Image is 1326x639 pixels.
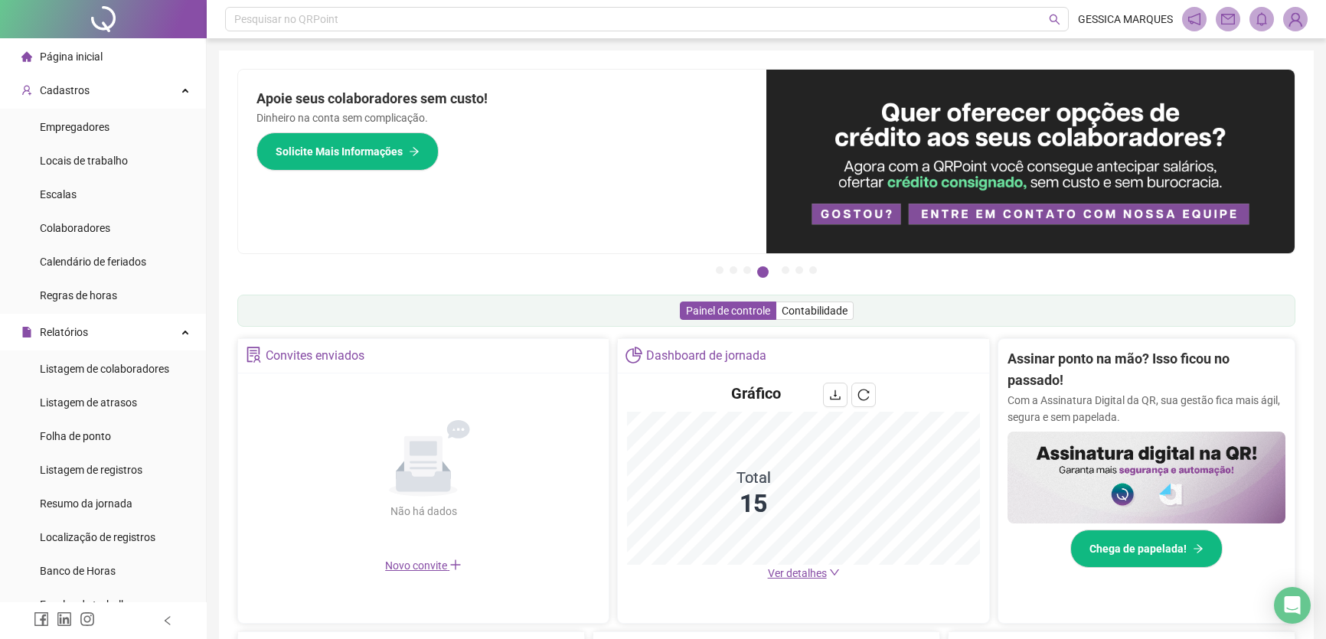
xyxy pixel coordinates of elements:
span: Cadastros [40,84,90,96]
span: arrow-right [409,146,420,157]
div: Não há dados [353,503,494,520]
span: mail [1221,12,1235,26]
img: banner%2F02c71560-61a6-44d4-94b9-c8ab97240462.png [1008,432,1285,523]
span: Escalas [40,188,77,201]
span: Resumo da jornada [40,497,132,510]
span: solution [246,347,262,363]
span: download [829,389,841,401]
button: Chega de papelada! [1070,530,1223,568]
span: Empregadores [40,121,109,133]
span: Listagem de colaboradores [40,363,169,375]
span: Calendário de feriados [40,256,146,268]
span: plus [449,559,462,571]
button: 5 [782,266,789,274]
button: 6 [795,266,803,274]
span: user-add [21,85,32,96]
div: Open Intercom Messenger [1274,587,1311,624]
span: facebook [34,611,49,627]
span: GESSICA MARQUES [1078,11,1173,28]
h2: Assinar ponto na mão? Isso ficou no passado! [1008,348,1285,392]
span: reload [857,389,870,401]
button: 1 [716,266,723,274]
button: 3 [743,266,751,274]
span: Listagem de atrasos [40,396,137,409]
button: 7 [809,266,817,274]
span: Localização de registros [40,531,155,543]
div: Convites enviados [266,343,364,369]
h4: Gráfico [731,383,781,404]
span: Listagem de registros [40,464,142,476]
span: Banco de Horas [40,565,116,577]
span: linkedin [57,611,72,627]
span: Colaboradores [40,222,110,234]
span: Folha de ponto [40,430,111,442]
span: left [162,615,173,626]
span: bell [1255,12,1269,26]
span: file [21,327,32,337]
h2: Apoie seus colaboradores sem custo! [256,88,748,109]
span: Solicite Mais Informações [276,143,403,160]
button: 2 [730,266,737,274]
span: search [1049,14,1060,25]
span: instagram [80,611,95,627]
span: Locais de trabalho [40,155,128,167]
span: Novo convite [385,559,462,572]
div: Dashboard de jornada [646,343,766,369]
span: Relatórios [40,326,88,338]
span: notification [1187,12,1201,26]
span: home [21,51,32,62]
span: Regras de horas [40,289,117,302]
p: Com a Assinatura Digital da QR, sua gestão fica mais ágil, segura e sem papelada. [1008,392,1285,425]
button: Solicite Mais Informações [256,132,439,171]
img: 84574 [1284,8,1307,31]
span: Escalas de trabalho [40,598,133,611]
span: Painel de controle [686,305,770,317]
a: Ver detalhes down [768,567,840,579]
span: down [829,567,840,578]
span: Ver detalhes [768,567,827,579]
span: arrow-right [1193,543,1204,554]
span: pie-chart [625,347,642,363]
button: 4 [757,266,769,278]
span: Página inicial [40,51,103,63]
span: Contabilidade [782,305,848,317]
span: Chega de papelada! [1089,540,1187,557]
img: banner%2Fa8ee1423-cce5-4ffa-a127-5a2d429cc7d8.png [766,70,1295,253]
p: Dinheiro na conta sem complicação. [256,109,748,126]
